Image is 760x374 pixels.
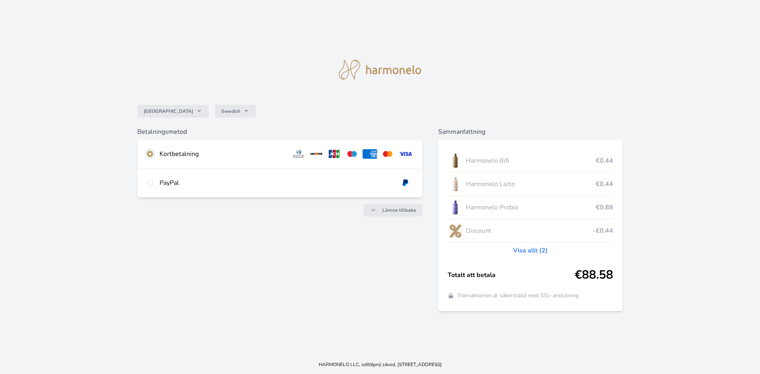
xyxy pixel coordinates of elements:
[345,149,359,159] img: maestro.svg
[457,292,579,300] span: Transaktionen är säkerställd med SSL-anslutning
[215,105,256,118] button: Swedish
[448,197,463,217] img: CLEAN_PROBIO_se_stinem_x-lo.jpg
[137,127,422,137] h6: Betalningsmetod
[144,108,193,114] span: [GEOGRAPHIC_DATA]
[398,178,413,188] img: paypal.svg
[339,60,421,80] img: logo.svg
[160,149,285,159] div: Kortbetalning
[596,203,613,212] span: €0.88
[593,226,613,235] span: -€0.44
[137,105,209,118] button: [GEOGRAPHIC_DATA]
[596,156,613,165] span: €0.44
[448,151,463,171] img: CLEAN_BIFI_se_stinem_x-lo.jpg
[466,226,593,235] span: Discount
[380,149,395,159] img: mc.svg
[382,207,416,213] span: Lämna tillbaka
[448,174,463,194] img: CLEAN_LACTO_se_stinem_x-hi-lo.jpg
[448,221,463,241] img: discount-lo.png
[363,149,377,159] img: amex.svg
[438,127,623,137] h6: Sammanfattning
[221,108,240,114] span: Swedish
[466,203,596,212] span: Harmonelo Probio
[398,149,413,159] img: visa.svg
[575,268,613,282] span: €88.58
[466,179,596,189] span: Harmonelo Lacto
[309,149,324,159] img: discover.svg
[291,149,306,159] img: diners.svg
[448,270,575,280] span: Totalt att betala
[160,178,392,188] div: PayPal
[363,204,422,216] a: Lämna tillbaka
[596,179,613,189] span: €0.44
[327,149,342,159] img: jcb.svg
[513,246,548,255] a: Visa allt (2)
[466,156,596,165] span: Harmonelo Bifi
